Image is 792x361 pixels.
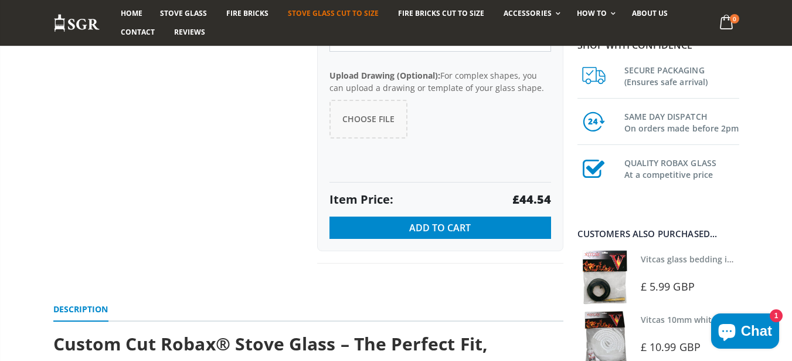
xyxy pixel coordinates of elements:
span: £ 5.99 GBP [641,279,695,293]
h3: QUALITY ROBAX GLASS At a competitive price [624,155,739,181]
span: Reviews [174,27,205,37]
span: Fire Bricks Cut To Size [398,8,484,18]
span: Add to Cart [409,221,471,234]
span: About us [632,8,668,18]
span: Item Price: [329,191,393,208]
span: £ 10.99 GBP [641,340,701,354]
inbox-online-store-chat: Shopify online store chat [708,313,783,352]
a: 0 [715,12,739,35]
span: How To [577,8,607,18]
span: Choose File [342,113,395,124]
a: Fire Bricks Cut To Size [389,4,493,23]
strong: Upload Drawing (Optional): [329,70,440,81]
button: Add to Cart [329,217,551,239]
button: Choose File [329,100,407,139]
img: Vitcas stove glass bedding in tape [577,250,632,305]
span: Accessories [504,8,551,18]
span: Fire Bricks [226,8,268,18]
a: Stove Glass [151,4,216,23]
a: How To [568,4,621,23]
span: Contact [121,27,155,37]
a: Accessories [495,4,566,23]
div: Customers also purchased... [577,230,739,238]
h3: SECURE PACKAGING (Ensures safe arrival) [624,62,739,88]
a: About us [623,4,677,23]
a: Stove Glass Cut To Size [279,4,387,23]
a: Contact [112,23,164,42]
span: Stove Glass Cut To Size [288,8,379,18]
a: Description [53,298,108,322]
h3: SAME DAY DISPATCH On orders made before 2pm [624,109,739,134]
a: Home [112,4,151,23]
p: For complex shapes, you can upload a drawing or template of your glass shape. [329,69,551,94]
a: Fire Bricks [217,4,277,23]
img: Stove Glass Replacement [53,14,100,33]
strong: £44.54 [512,191,551,208]
a: Reviews [165,23,214,42]
span: Stove Glass [160,8,207,18]
span: 0 [730,14,739,23]
span: Home [121,8,142,18]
